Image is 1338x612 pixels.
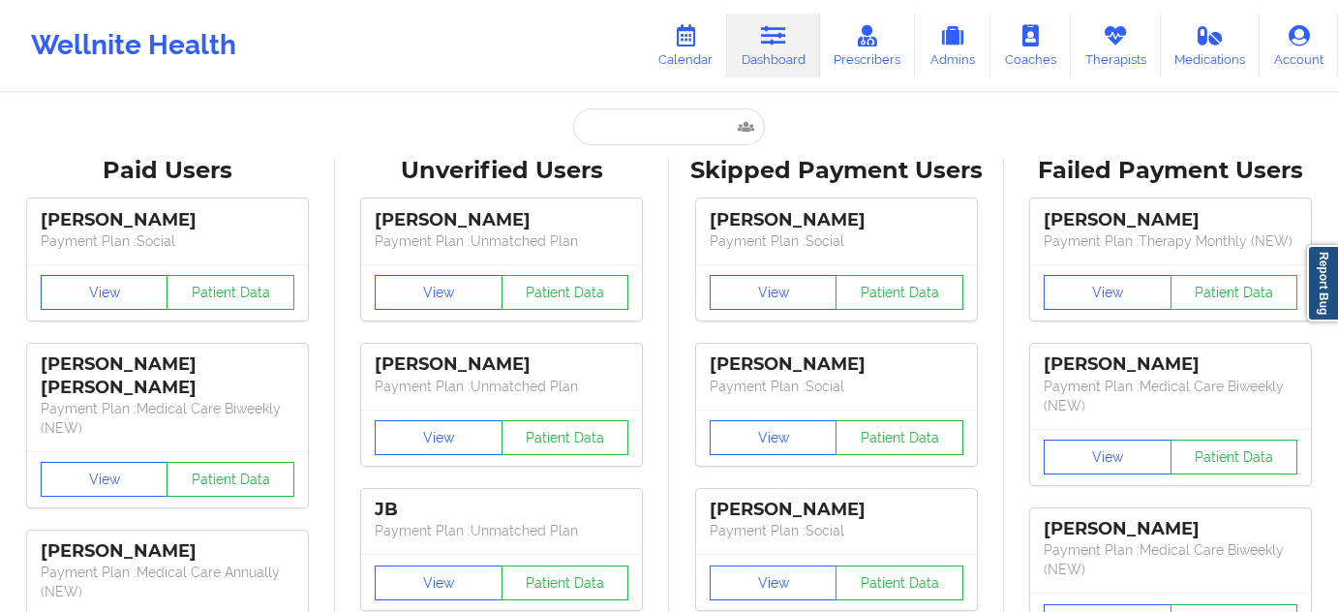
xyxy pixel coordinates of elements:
button: View [1044,440,1171,474]
p: Payment Plan : Unmatched Plan [375,377,628,396]
a: Prescribers [820,14,916,77]
button: View [710,420,837,455]
button: View [375,420,502,455]
div: [PERSON_NAME] [41,540,294,563]
button: Patient Data [502,275,629,310]
button: Patient Data [1171,275,1298,310]
div: Failed Payment Users [1018,156,1325,186]
p: Payment Plan : Unmatched Plan [375,231,628,251]
button: View [710,275,837,310]
p: Payment Plan : Social [710,521,963,540]
button: Patient Data [502,566,629,600]
div: [PERSON_NAME] [375,209,628,231]
p: Payment Plan : Medical Care Biweekly (NEW) [1044,540,1297,579]
button: View [375,566,502,600]
p: Payment Plan : Unmatched Plan [375,521,628,540]
p: Payment Plan : Medical Care Biweekly (NEW) [41,399,294,438]
a: Therapists [1071,14,1161,77]
button: View [41,462,168,497]
p: Payment Plan : Social [41,231,294,251]
div: [PERSON_NAME] [710,499,963,521]
button: View [1044,275,1171,310]
button: Patient Data [836,566,963,600]
div: [PERSON_NAME] [1044,209,1297,231]
div: [PERSON_NAME] [710,209,963,231]
button: View [710,566,837,600]
a: Admins [915,14,990,77]
div: [PERSON_NAME] [710,353,963,376]
button: Patient Data [167,462,294,497]
button: Patient Data [1171,440,1298,474]
button: View [375,275,502,310]
a: Report Bug [1307,245,1338,321]
a: Calendar [644,14,727,77]
a: Coaches [990,14,1071,77]
div: [PERSON_NAME] [41,209,294,231]
p: Payment Plan : Therapy Monthly (NEW) [1044,231,1297,251]
button: Patient Data [167,275,294,310]
p: Payment Plan : Medical Care Biweekly (NEW) [1044,377,1297,415]
p: Payment Plan : Social [710,377,963,396]
button: Patient Data [836,420,963,455]
button: Patient Data [502,420,629,455]
div: JB [375,499,628,521]
a: Dashboard [727,14,820,77]
div: [PERSON_NAME] [PERSON_NAME] [41,353,294,398]
button: View [41,275,168,310]
a: Account [1260,14,1338,77]
div: Skipped Payment Users [683,156,990,186]
a: Medications [1161,14,1261,77]
div: [PERSON_NAME] [375,353,628,376]
div: Unverified Users [349,156,656,186]
p: Payment Plan : Medical Care Annually (NEW) [41,563,294,601]
p: Payment Plan : Social [710,231,963,251]
div: Paid Users [14,156,321,186]
div: [PERSON_NAME] [1044,518,1297,540]
div: [PERSON_NAME] [1044,353,1297,376]
button: Patient Data [836,275,963,310]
